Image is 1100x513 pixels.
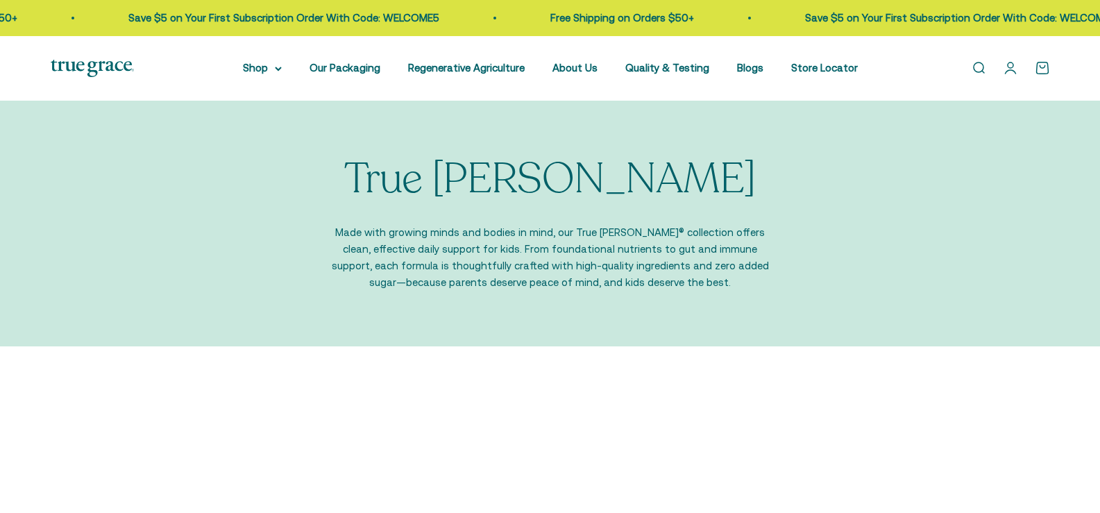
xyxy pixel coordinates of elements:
[310,62,380,74] a: Our Packaging
[344,156,756,202] p: True [PERSON_NAME]
[325,224,776,291] p: Made with growing minds and bodies in mind, our True [PERSON_NAME]® collection offers clean, effe...
[791,62,858,74] a: Store Locator
[128,10,439,26] p: Save $5 on Your First Subscription Order With Code: WELCOME5
[737,62,763,74] a: Blogs
[625,62,709,74] a: Quality & Testing
[552,62,598,74] a: About Us
[243,60,282,76] summary: Shop
[550,12,694,24] a: Free Shipping on Orders $50+
[408,62,525,74] a: Regenerative Agriculture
